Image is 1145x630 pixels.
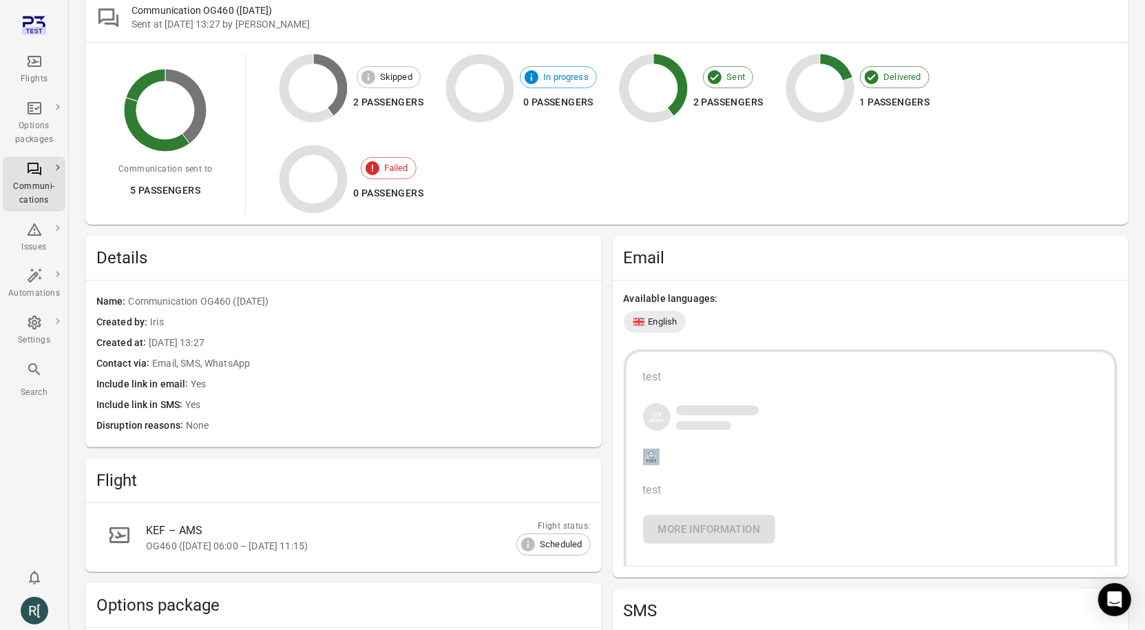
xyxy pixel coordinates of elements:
span: Skipped [372,70,420,84]
h2: Email [624,247,1118,269]
span: Created by [96,315,150,330]
span: Communication OG460 ([DATE]) [129,294,591,309]
div: R[ [21,597,48,624]
span: Contact via [96,356,152,372]
div: Settings [8,334,60,347]
div: Flight status: [516,520,590,534]
div: KEF – AMS [146,522,558,539]
a: Issues [3,217,65,258]
span: Sent [719,70,753,84]
div: Flights [8,72,60,86]
span: Scheduled [532,538,589,551]
div: Open Intercom Messenger [1098,583,1131,616]
span: English [649,315,677,329]
a: Flights [3,49,65,90]
div: Communi-cations [8,180,60,207]
span: Yes [185,398,590,413]
span: Failed [377,161,416,175]
span: Email, SMS, WhatsApp [152,356,590,372]
span: Include link in SMS [96,398,185,413]
a: Options packages [3,96,65,151]
span: test [643,483,662,496]
span: Details [96,247,591,269]
span: None [186,418,591,434]
h2: SMS [624,600,1118,622]
span: Delivered [876,70,928,84]
a: KEF – AMSOG460 ([DATE] 06:00 – [DATE] 11:15) [96,514,591,561]
div: English [624,311,686,333]
div: Issues [8,241,60,254]
div: test [643,369,1099,385]
span: In progress [536,70,596,84]
button: Rachel [Elsa-test] [15,591,54,630]
div: 0 passengers [353,185,423,202]
span: [DATE] 13:27 [149,336,590,351]
div: Available languages: [624,292,1118,305]
div: Sent at [DATE] 13:27 by [PERSON_NAME] [132,17,1117,31]
a: Settings [3,310,65,352]
span: Name [96,294,129,309]
div: 2 passengers [353,94,423,111]
div: 0 passengers [520,94,597,111]
img: Company logo [643,449,660,465]
div: 5 passengers [118,182,212,199]
h2: Options package [96,594,591,616]
button: Search [3,357,65,403]
span: Yes [191,377,590,392]
span: Iris [150,315,590,330]
h2: Flight [96,469,591,491]
div: 2 passengers [693,94,764,111]
button: Notifications [21,564,48,591]
div: OG460 ([DATE] 06:00 – [DATE] 11:15) [146,539,558,553]
a: Automations [3,263,65,305]
div: Search [8,386,60,400]
div: 1 passengers [860,94,930,111]
span: Created at [96,336,149,351]
h2: Communication OG460 ([DATE]) [132,3,1117,17]
a: Communi-cations [3,156,65,212]
div: Automations [8,287,60,301]
div: Options packages [8,119,60,147]
span: Disruption reasons [96,418,186,434]
span: Include link in email [96,377,191,392]
div: Communication sent to [118,163,212,176]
